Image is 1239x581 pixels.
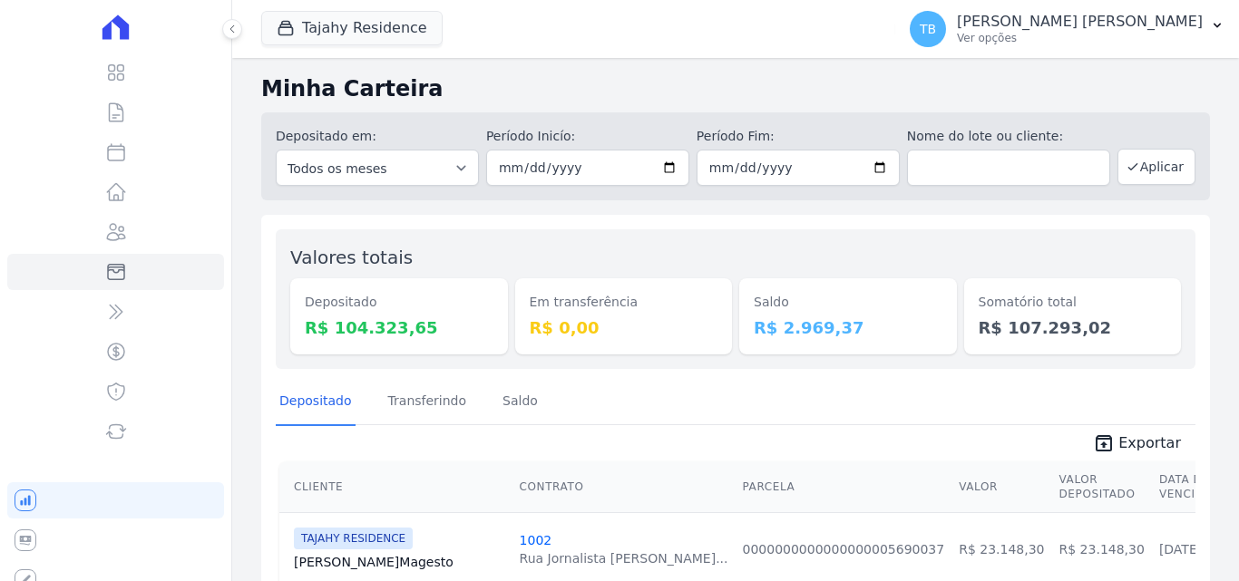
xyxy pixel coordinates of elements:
[920,23,936,35] span: TB
[979,293,1167,312] dt: Somatório total
[895,4,1239,54] button: TB [PERSON_NAME] [PERSON_NAME] Ver opções
[276,379,356,426] a: Depositado
[1052,461,1152,513] th: Valor Depositado
[294,553,505,571] a: [PERSON_NAME]Magesto
[385,379,471,426] a: Transferindo
[290,247,413,268] label: Valores totais
[743,542,945,557] a: 0000000000000000005690037
[530,293,718,312] dt: Em transferência
[979,315,1167,340] dd: R$ 107.293,02
[1078,432,1195,458] a: unarchive Exportar
[486,127,689,146] label: Período Inicío:
[951,461,1051,513] th: Valor
[1117,149,1195,185] button: Aplicar
[1093,432,1115,454] i: unarchive
[261,73,1210,105] h2: Minha Carteira
[261,11,443,45] button: Tajahy Residence
[957,13,1203,31] p: [PERSON_NAME] [PERSON_NAME]
[305,315,493,340] dd: R$ 104.323,65
[736,461,952,513] th: Parcela
[294,528,413,549] span: TAJAHY RESIDENCE
[305,293,493,312] dt: Depositado
[276,129,376,143] label: Depositado em:
[520,549,728,567] div: Rua Jornalista [PERSON_NAME]...
[1118,432,1181,454] span: Exportar
[957,31,1203,45] p: Ver opções
[512,461,736,513] th: Contrato
[754,293,942,312] dt: Saldo
[754,315,942,340] dd: R$ 2.969,37
[279,461,512,513] th: Cliente
[499,379,541,426] a: Saldo
[530,315,718,340] dd: R$ 0,00
[520,533,552,547] a: 1002
[1159,542,1202,557] a: [DATE]
[907,127,1110,146] label: Nome do lote ou cliente:
[697,127,900,146] label: Período Fim:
